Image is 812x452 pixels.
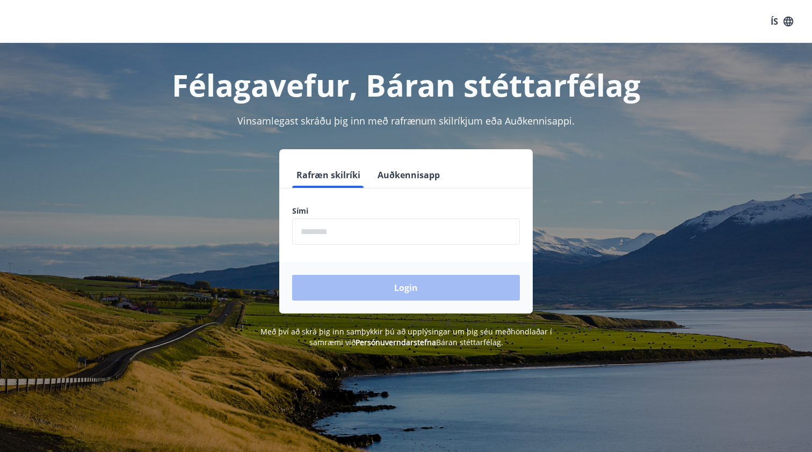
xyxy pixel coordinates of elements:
[373,162,444,188] button: Auðkennisapp
[292,206,520,216] label: Sími
[32,64,780,105] h1: Félagavefur, Báran stéttarfélag
[260,326,552,347] span: Með því að skrá þig inn samþykkir þú að upplýsingar um þig séu meðhöndlaðar í samræmi við Báran s...
[292,162,365,188] button: Rafræn skilríki
[765,12,799,31] button: ÍS
[237,114,575,127] span: Vinsamlegast skráðu þig inn með rafrænum skilríkjum eða Auðkennisappi.
[356,337,436,347] a: Persónuverndarstefna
